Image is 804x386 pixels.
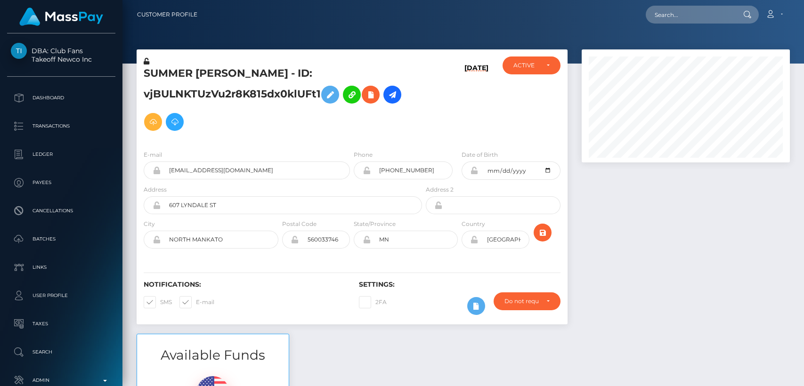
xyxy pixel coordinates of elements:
[144,220,155,228] label: City
[7,227,115,251] a: Batches
[137,346,289,364] h3: Available Funds
[359,281,560,289] h6: Settings:
[179,296,214,308] label: E-mail
[11,176,112,190] p: Payees
[354,220,396,228] label: State/Province
[7,199,115,223] a: Cancellations
[462,220,485,228] label: Country
[359,296,387,308] label: 2FA
[7,312,115,336] a: Taxes
[11,119,112,133] p: Transactions
[11,204,112,218] p: Cancellations
[504,298,538,305] div: Do not require
[11,345,112,359] p: Search
[513,62,538,69] div: ACTIVE
[144,66,417,136] h5: SUMMER [PERSON_NAME] - ID: vjBULNKTUzVu2r8K815dx0klUFt1
[144,151,162,159] label: E-mail
[11,289,112,303] p: User Profile
[7,256,115,279] a: Links
[282,220,317,228] label: Postal Code
[7,86,115,110] a: Dashboard
[19,8,103,26] img: MassPay Logo
[464,64,488,139] h6: [DATE]
[7,114,115,138] a: Transactions
[7,284,115,307] a: User Profile
[7,47,115,64] span: DBA: Club Fans Takeoff Newco Inc
[7,143,115,166] a: Ledger
[462,151,498,159] label: Date of Birth
[646,6,734,24] input: Search...
[11,317,112,331] p: Taxes
[354,151,373,159] label: Phone
[426,185,454,194] label: Address 2
[383,86,401,104] a: Initiate Payout
[11,91,112,105] p: Dashboard
[144,296,172,308] label: SMS
[137,5,197,24] a: Customer Profile
[11,232,112,246] p: Batches
[7,340,115,364] a: Search
[11,43,27,59] img: Takeoff Newco Inc
[494,292,560,310] button: Do not require
[11,260,112,274] p: Links
[11,147,112,161] p: Ledger
[503,56,560,74] button: ACTIVE
[144,185,167,194] label: Address
[144,281,345,289] h6: Notifications:
[7,171,115,194] a: Payees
